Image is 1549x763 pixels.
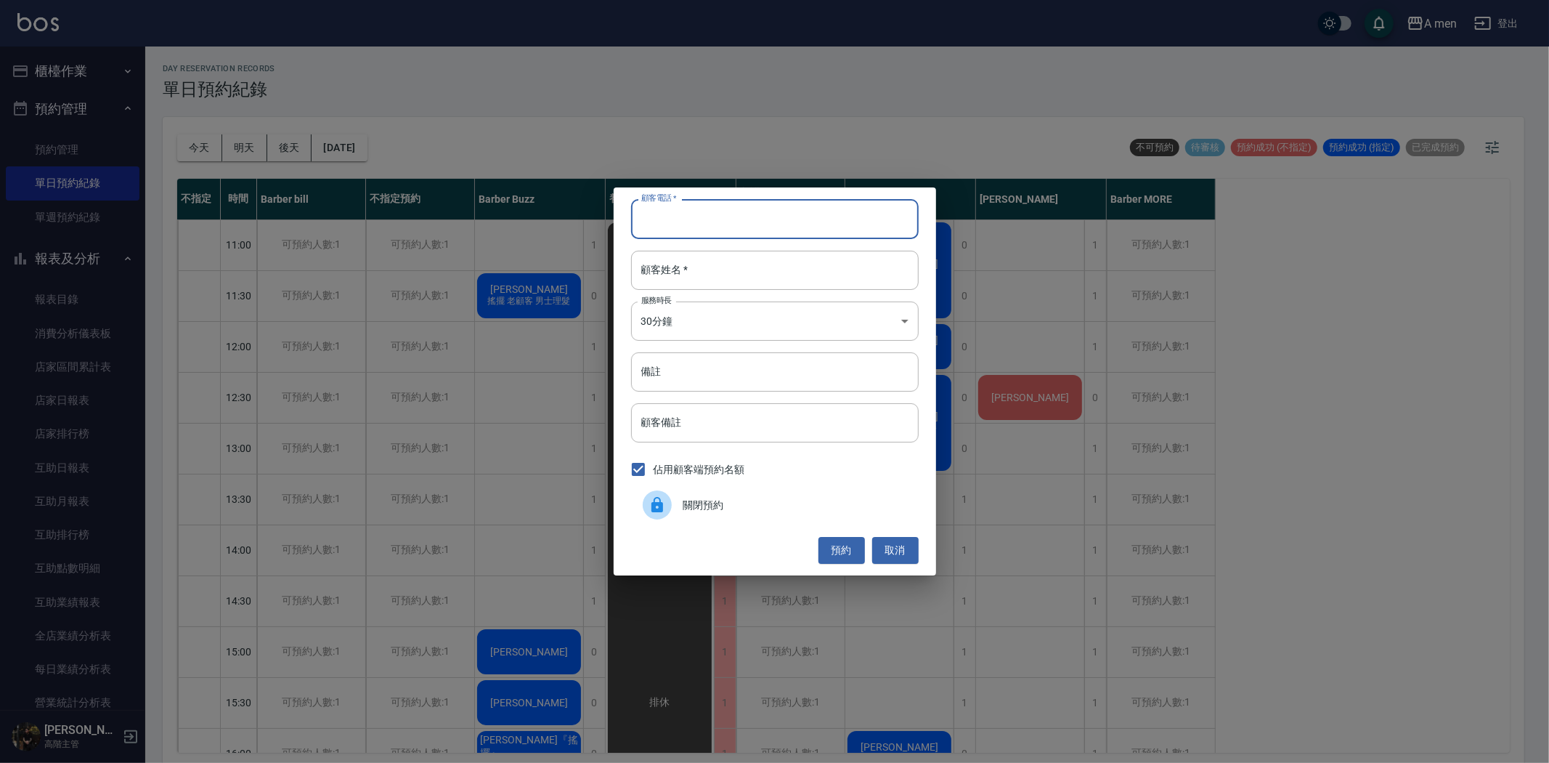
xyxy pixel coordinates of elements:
div: 關閉預約 [631,485,919,525]
span: 關閉預約 [683,498,907,513]
button: 取消 [872,537,919,564]
div: 30分鐘 [631,302,919,341]
button: 預約 [818,537,865,564]
label: 顧客電話 [641,193,677,203]
label: 服務時長 [641,295,672,306]
span: 佔用顧客端預約名額 [654,462,745,477]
